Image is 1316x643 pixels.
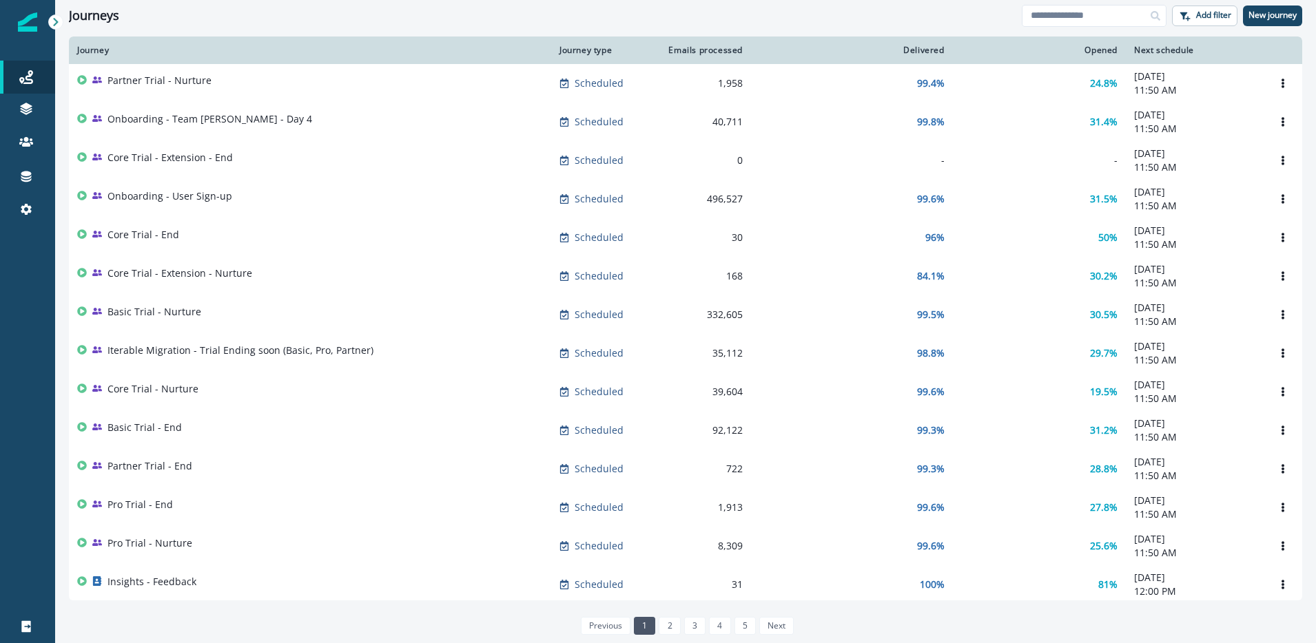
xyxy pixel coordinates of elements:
a: Page 4 [709,617,730,635]
p: [DATE] [1134,224,1255,238]
p: 100% [920,578,945,591]
p: 11:50 AM [1134,353,1255,367]
button: Add filter [1172,6,1237,26]
button: Options [1272,73,1294,94]
p: 99.6% [917,500,945,514]
button: Options [1272,497,1294,518]
p: 96% [925,231,945,244]
p: 19.5% [1090,385,1118,399]
p: 99.8% [917,115,945,129]
p: [DATE] [1134,455,1255,469]
p: Scheduled [575,539,624,553]
button: Options [1272,189,1294,209]
button: New journey [1243,6,1302,26]
p: 31.5% [1090,192,1118,206]
p: Add filter [1196,10,1231,20]
div: Emails processed [663,45,743,56]
p: 11:50 AM [1134,122,1255,136]
a: Core Trial - Extension - NurtureScheduled16884.1%30.2%[DATE]11:50 AMOptions [69,257,1302,295]
p: Basic Trial - Nurture [107,305,201,319]
ul: Pagination [577,617,794,635]
p: 99.5% [917,308,945,321]
p: 99.6% [917,539,945,553]
p: 11:50 AM [1134,199,1255,213]
div: 1,958 [663,76,743,90]
button: Options [1272,536,1294,556]
a: Page 1 is your current page [634,617,655,635]
p: Partner Trial - Nurture [107,74,212,87]
div: 92,122 [663,423,743,437]
p: Scheduled [575,500,624,514]
p: 11:50 AM [1134,392,1255,405]
p: 25.6% [1090,539,1118,553]
p: [DATE] [1134,70,1255,83]
button: Options [1272,458,1294,479]
p: [DATE] [1134,301,1255,315]
a: Onboarding - Team [PERSON_NAME] - Day 4Scheduled40,71199.8%31.4%[DATE]11:50 AMOptions [69,103,1302,141]
a: Onboarding - User Sign-upScheduled496,52799.6%31.5%[DATE]11:50 AMOptions [69,180,1302,218]
p: 99.3% [917,462,945,476]
button: Options [1272,150,1294,171]
div: - [961,154,1118,167]
p: 31.4% [1090,115,1118,129]
div: 31 [663,578,743,591]
p: Iterable Migration - Trial Ending soon (Basic, Pro, Partner) [107,344,373,357]
p: 84.1% [917,269,945,283]
a: Partner Trial - NurtureScheduled1,95899.4%24.8%[DATE]11:50 AMOptions [69,64,1302,103]
p: 11:50 AM [1134,507,1255,521]
p: [DATE] [1134,417,1255,430]
p: 11:50 AM [1134,276,1255,290]
p: Core Trial - Extension - Nurture [107,266,252,280]
p: 11:50 AM [1134,546,1255,560]
p: 28.8% [1090,462,1118,476]
img: Inflection [18,12,37,32]
button: Options [1272,304,1294,325]
p: 99.3% [917,423,945,437]
p: [DATE] [1134,262,1255,276]
a: Page 2 [659,617,680,635]
div: 332,605 [663,308,743,321]
p: Scheduled [575,192,624,206]
div: Next schedule [1134,45,1255,56]
p: Core Trial - Extension - End [107,151,233,165]
a: Page 5 [734,617,756,635]
p: Onboarding - Team [PERSON_NAME] - Day 4 [107,112,312,126]
p: Core Trial - Nurture [107,382,198,396]
p: [DATE] [1134,532,1255,546]
p: 50% [1098,231,1118,244]
div: - [759,154,945,167]
div: 30 [663,231,743,244]
p: Scheduled [575,462,624,476]
a: Basic Trial - NurtureScheduled332,60599.5%30.5%[DATE]11:50 AMOptions [69,295,1302,334]
div: 8,309 [663,539,743,553]
a: Next page [759,617,794,635]
div: Delivered [759,45,945,56]
button: Options [1272,227,1294,248]
p: 99.6% [917,385,945,399]
button: Options [1272,266,1294,286]
p: Scheduled [575,385,624,399]
a: Page 3 [684,617,706,635]
p: [DATE] [1134,494,1255,507]
p: 99.4% [917,76,945,90]
p: 11:50 AM [1134,469,1255,483]
p: Scheduled [575,346,624,360]
p: Basic Trial - End [107,421,182,434]
p: Scheduled [575,578,624,591]
p: [DATE] [1134,147,1255,160]
p: 99.6% [917,192,945,206]
p: Insights - Feedback [107,575,196,589]
div: 39,604 [663,385,743,399]
p: 27.8% [1090,500,1118,514]
a: Core Trial - EndScheduled3096%50%[DATE]11:50 AMOptions [69,218,1302,257]
a: Core Trial - Extension - EndScheduled0--[DATE]11:50 AMOptions [69,141,1302,180]
a: Insights - FeedbackScheduled31100%81%[DATE]12:00 PMOptions [69,565,1302,604]
button: Options [1272,343,1294,363]
div: 40,711 [663,115,743,129]
p: 98.8% [917,346,945,360]
div: 35,112 [663,346,743,360]
a: Pro Trial - NurtureScheduled8,30999.6%25.6%[DATE]11:50 AMOptions [69,527,1302,565]
div: 1,913 [663,500,743,514]
p: 12:00 PM [1134,584,1255,598]
button: Options [1272,381,1294,402]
